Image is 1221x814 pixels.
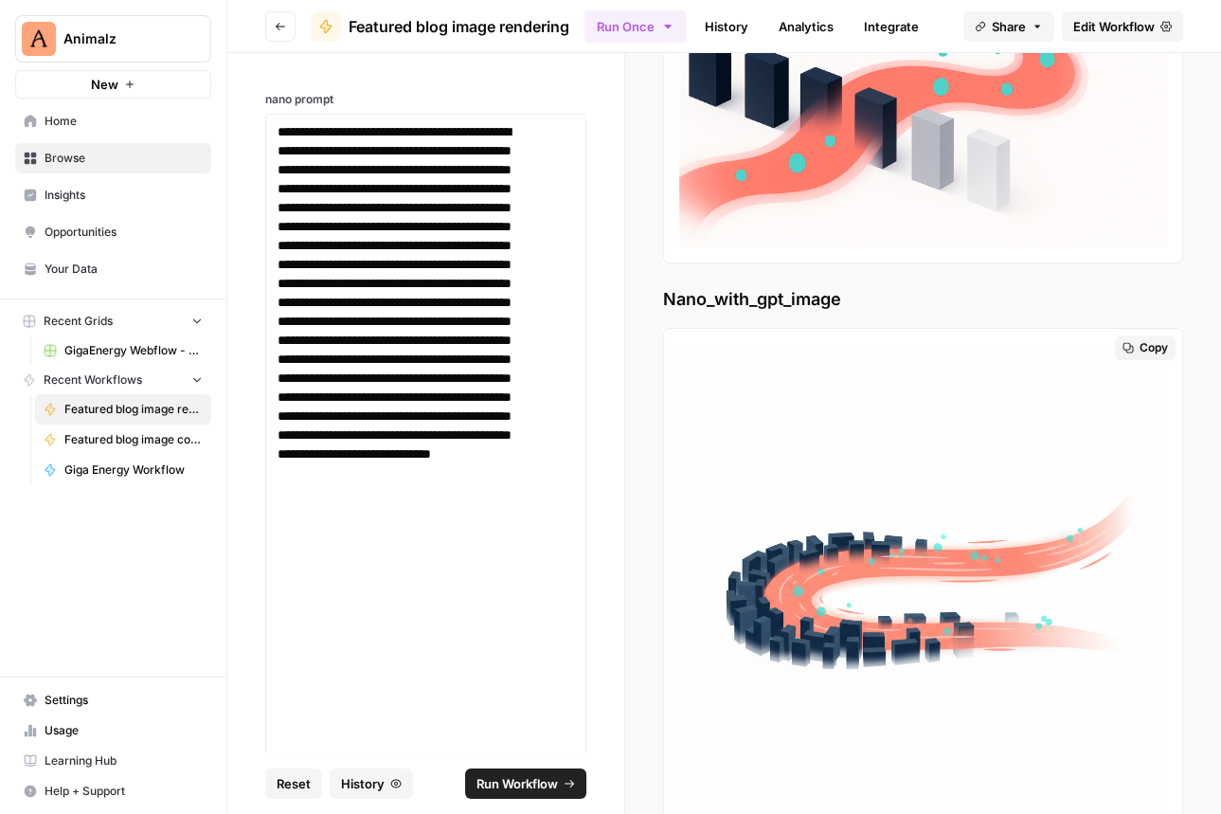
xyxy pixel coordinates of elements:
[35,455,211,485] a: Giga Energy Workflow
[64,461,203,479] span: Giga Energy Workflow
[311,11,569,42] a: Featured blog image rendering
[45,150,203,167] span: Browse
[15,70,211,99] button: New
[15,254,211,284] a: Your Data
[1062,11,1183,42] a: Edit Workflow
[22,22,56,56] img: Animalz Logo
[853,11,930,42] a: Integrate
[1140,339,1168,356] span: Copy
[91,75,118,94] span: New
[15,715,211,746] a: Usage
[265,769,322,799] button: Reset
[476,774,558,793] span: Run Workflow
[1115,335,1176,360] button: Copy
[663,286,1183,313] span: Nano_with_gpt_image
[45,752,203,769] span: Learning Hub
[992,17,1026,36] span: Share
[64,431,203,448] span: Featured blog image concept generation
[15,180,211,210] a: Insights
[15,685,211,715] a: Settings
[330,769,413,799] button: History
[45,113,203,130] span: Home
[15,366,211,394] button: Recent Workflows
[277,774,311,793] span: Reset
[44,371,142,389] span: Recent Workflows
[963,11,1054,42] button: Share
[64,342,203,359] span: GigaEnergy Webflow - Shop Inventories
[45,224,203,241] span: Opportunities
[465,769,586,799] button: Run Workflow
[341,774,385,793] span: History
[1073,17,1155,36] span: Edit Workflow
[15,776,211,806] button: Help + Support
[15,746,211,776] a: Learning Hub
[64,401,203,418] span: Featured blog image rendering
[63,29,178,48] span: Animalz
[767,11,845,42] a: Analytics
[35,335,211,366] a: GigaEnergy Webflow - Shop Inventories
[44,313,113,330] span: Recent Grids
[45,187,203,204] span: Insights
[15,217,211,247] a: Opportunities
[349,15,569,38] span: Featured blog image rendering
[15,307,211,335] button: Recent Grids
[45,722,203,739] span: Usage
[15,15,211,63] button: Workspace: Animalz
[35,425,211,455] a: Featured blog image concept generation
[584,10,686,43] button: Run Once
[45,261,203,278] span: Your Data
[15,143,211,173] a: Browse
[265,91,586,108] label: nano prompt
[45,692,203,709] span: Settings
[35,394,211,425] a: Featured blog image rendering
[693,11,760,42] a: History
[45,783,203,800] span: Help + Support
[15,106,211,136] a: Home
